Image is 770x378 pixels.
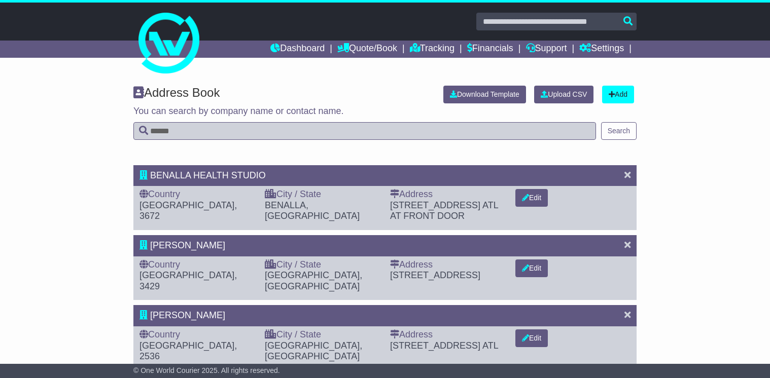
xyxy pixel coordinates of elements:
[265,270,362,291] span: [GEOGRAPHIC_DATA], [GEOGRAPHIC_DATA]
[139,341,237,362] span: [GEOGRAPHIC_DATA], 2536
[390,200,480,210] span: [STREET_ADDRESS]
[534,86,593,103] a: Upload CSV
[128,86,436,103] div: Address Book
[579,41,624,58] a: Settings
[390,259,505,271] div: Address
[390,341,480,351] span: [STREET_ADDRESS]
[515,259,548,277] button: Edit
[139,259,255,271] div: Country
[526,41,567,58] a: Support
[467,41,513,58] a: Financials
[390,189,505,200] div: Address
[265,189,380,200] div: City / State
[602,86,634,103] a: Add
[139,270,237,291] span: [GEOGRAPHIC_DATA], 3429
[150,240,225,250] span: [PERSON_NAME]
[265,259,380,271] div: City / State
[270,41,325,58] a: Dashboard
[133,366,280,374] span: © One World Courier 2025. All rights reserved.
[443,86,526,103] a: Download Template
[601,122,637,140] button: Search
[265,200,360,221] span: BENALLA, [GEOGRAPHIC_DATA]
[133,106,637,117] p: You can search by company name or contact name.
[139,329,255,341] div: Country
[265,341,362,362] span: [GEOGRAPHIC_DATA], [GEOGRAPHIC_DATA]
[482,341,499,351] span: ATL
[390,329,505,341] div: Address
[150,310,225,320] span: [PERSON_NAME]
[390,200,498,221] span: ATL AT FRONT DOOR
[150,170,266,180] span: BENALLA HEALTH STUDIO
[515,329,548,347] button: Edit
[390,270,480,280] span: [STREET_ADDRESS]
[265,329,380,341] div: City / State
[139,200,237,221] span: [GEOGRAPHIC_DATA], 3672
[337,41,397,58] a: Quote/Book
[515,189,548,207] button: Edit
[139,189,255,200] div: Country
[410,41,454,58] a: Tracking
